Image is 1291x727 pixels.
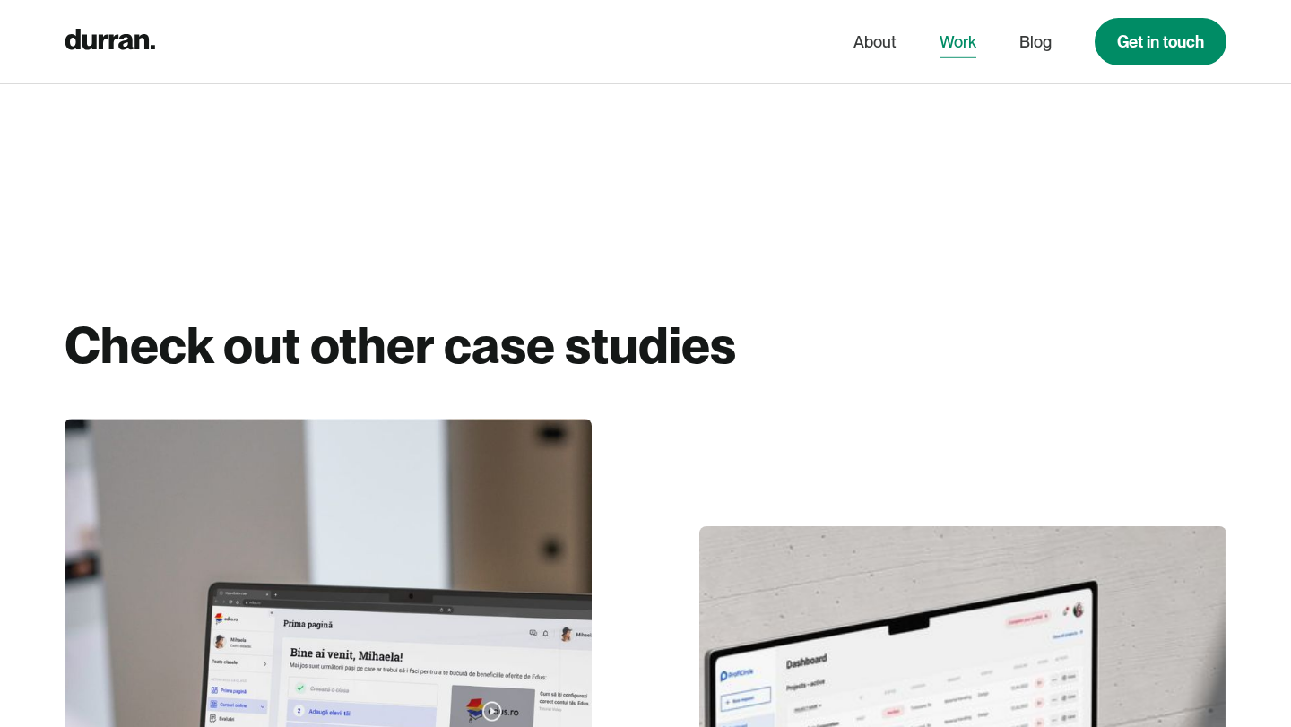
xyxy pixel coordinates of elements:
a: About [853,25,897,59]
a: Get in touch [1095,18,1226,65]
a: Work [940,25,976,59]
a: Blog [1019,25,1052,59]
a: home [65,24,155,59]
h2: Check out other case studies [65,316,1226,376]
